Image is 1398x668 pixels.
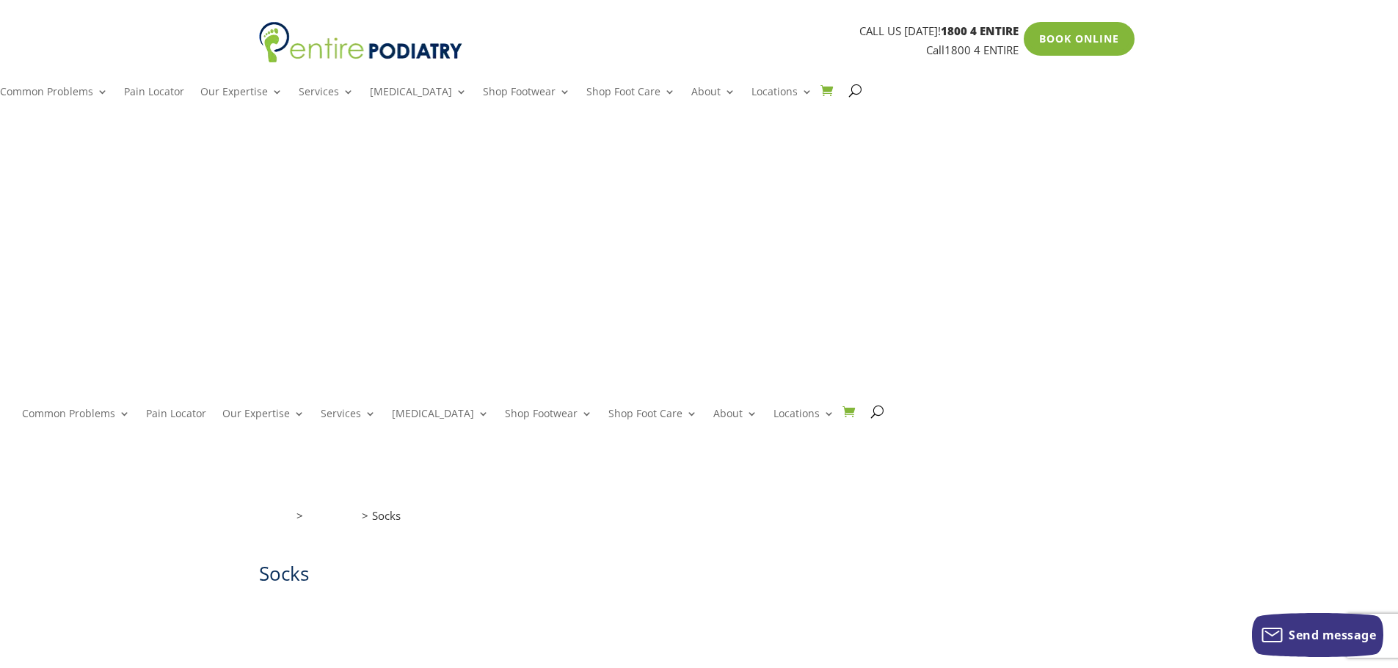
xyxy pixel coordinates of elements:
a: About [713,408,757,440]
img: logo (1) [259,22,462,65]
a: Services [299,87,354,118]
a: About [691,87,735,118]
a: Pain Locator [124,87,184,118]
a: Pain Locator [146,408,206,440]
span: 1800 4 ENTIRE [941,23,1019,38]
a: Our Expertise [222,408,305,440]
a: [MEDICAL_DATA] [392,408,489,440]
a: Shop Foot Care [608,408,697,440]
a: Entire Podiatry [259,53,462,67]
span: Socks [372,508,401,523]
a: Shop Footwear [505,408,592,440]
h1: Socks [259,560,1140,594]
a: Locations [751,87,812,118]
a: Shop Footwear [483,87,570,118]
nav: breadcrumb [259,506,1140,536]
button: Send message [1252,613,1383,657]
a: Common Problems [22,408,130,440]
a: Foot Care [307,508,355,523]
a: Book Online [1024,22,1135,56]
a: Locations [773,408,834,440]
p: CALL US [DATE]! [462,22,1019,41]
a: Shop Foot Care [586,87,675,118]
a: Services [321,408,376,440]
span: Send message [1289,627,1376,643]
a: [MEDICAL_DATA] [370,87,467,118]
a: Home [259,508,290,523]
p: Call [462,41,1019,60]
a: 1800 4 ENTIRE [944,43,1019,57]
a: Our Expertise [200,87,283,118]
